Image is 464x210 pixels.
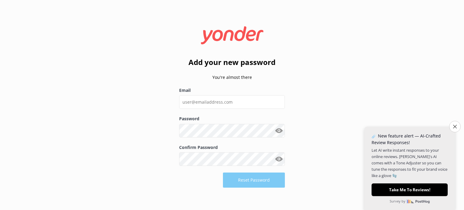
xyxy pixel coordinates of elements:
[179,144,285,151] label: Confirm Password
[179,74,285,81] p: You're almost there
[179,57,285,68] h2: Add your new password
[179,95,285,109] input: user@emailaddress.com
[273,153,285,165] button: Show password
[179,87,285,94] label: Email
[273,124,285,137] button: Show password
[179,115,285,122] label: Password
